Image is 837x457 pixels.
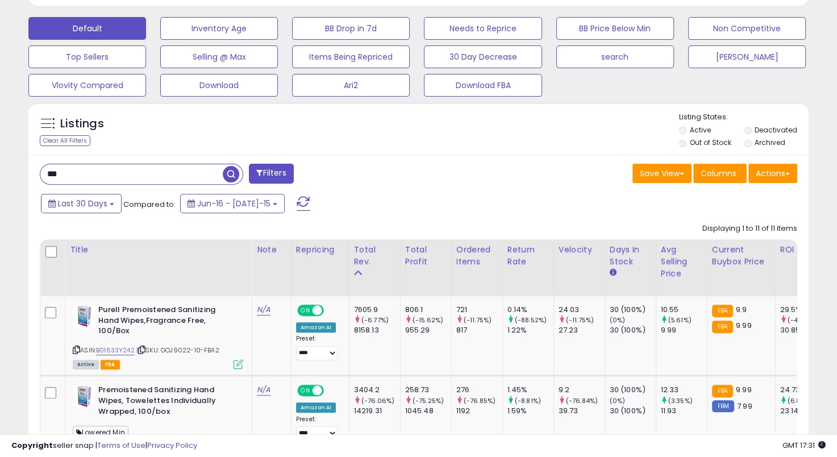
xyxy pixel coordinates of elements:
[424,45,542,68] button: 30 Day Decrease
[507,305,553,315] div: 0.14%
[298,386,313,396] span: ON
[424,74,542,97] button: Download FBA
[661,305,707,315] div: 10.55
[197,198,270,209] span: Jun-16 - [DATE]-15
[361,396,394,405] small: (-76.06%)
[292,45,410,68] button: Items Being Repriced
[610,268,617,278] small: Days In Stock.
[780,325,826,335] div: 30.85%
[559,305,605,315] div: 24.03
[712,400,734,412] small: FBM
[322,306,340,315] span: OFF
[464,396,495,405] small: (-76.85%)
[123,199,176,210] span: Compared to:
[780,406,826,416] div: 23.14%
[780,305,826,315] div: 29.5%
[73,305,95,327] img: 415Eebz296L._SL40_.jpg
[60,116,104,132] h5: Listings
[780,385,826,395] div: 24.73%
[147,440,197,451] a: Privacy Policy
[405,244,447,268] div: Total Profit
[515,315,547,325] small: (-88.52%)
[610,315,626,325] small: (0%)
[712,244,771,268] div: Current Buybox Price
[28,17,146,40] button: Default
[136,346,219,355] span: | SKU: GOJ9022-10-FBA2
[661,244,702,280] div: Avg Selling Price
[354,325,400,335] div: 8158.13
[296,335,340,360] div: Preset:
[712,305,733,317] small: FBA
[160,17,278,40] button: Inventory Age
[668,396,693,405] small: (3.35%)
[257,304,270,315] a: N/A
[322,386,340,396] span: OFF
[405,305,451,315] div: 806.1
[41,194,122,213] button: Last 30 Days
[736,320,752,331] span: 9.99
[668,315,692,325] small: (5.61%)
[464,315,492,325] small: (-11.75%)
[788,315,815,325] small: (-4.38%)
[405,385,451,395] div: 258.73
[361,315,389,325] small: (-6.77%)
[405,325,451,335] div: 955.29
[456,406,502,416] div: 1192
[755,125,797,135] label: Deactivated
[257,244,286,256] div: Note
[559,406,605,416] div: 39.73
[736,384,752,395] span: 9.99
[98,385,236,419] b: Premoistened Sanitizing Hand Wipes, Towelettes Individually Wrapped, 100/box
[712,385,733,397] small: FBA
[690,125,711,135] label: Active
[507,406,553,416] div: 1.59%
[559,325,605,335] div: 27.23
[702,223,797,234] div: Displaying 1 to 11 of 11 items
[180,194,285,213] button: Jun-16 - [DATE]-15
[28,74,146,97] button: Vlovity Compared
[610,396,626,405] small: (0%)
[566,396,598,405] small: (-76.84%)
[661,406,707,416] div: 11.93
[610,305,656,315] div: 30 (100%)
[748,164,797,183] button: Actions
[566,315,594,325] small: (-11.75%)
[456,325,502,335] div: 817
[688,17,806,40] button: Non Competitive
[298,306,313,315] span: ON
[688,45,806,68] button: [PERSON_NAME]
[661,385,707,395] div: 12.33
[610,406,656,416] div: 30 (100%)
[405,406,451,416] div: 1045.48
[296,402,336,413] div: Amazon AI
[292,17,410,40] button: BB Drop in 7d
[296,244,344,256] div: Repricing
[249,164,293,184] button: Filters
[515,396,541,405] small: (-8.81%)
[456,305,502,315] div: 721
[507,385,553,395] div: 1.45%
[610,325,656,335] div: 30 (100%)
[661,325,707,335] div: 9.99
[160,74,278,97] button: Download
[11,440,53,451] strong: Copyright
[296,322,336,333] div: Amazon AI
[780,244,822,256] div: ROI
[296,416,340,441] div: Preset:
[456,385,502,395] div: 276
[782,440,826,451] span: 2025-08-15 17:31 GMT
[559,244,600,256] div: Velocity
[736,304,747,315] span: 9.9
[737,401,752,412] span: 7.99
[58,198,107,209] span: Last 30 Days
[507,244,549,268] div: Return Rate
[40,135,90,146] div: Clear All Filters
[507,325,553,335] div: 1.22%
[559,385,605,395] div: 9.2
[354,244,395,268] div: Total Rev.
[354,385,400,395] div: 3404.2
[424,17,542,40] button: Needs to Reprice
[11,441,197,451] div: seller snap | |
[556,45,674,68] button: search
[354,305,400,315] div: 7605.9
